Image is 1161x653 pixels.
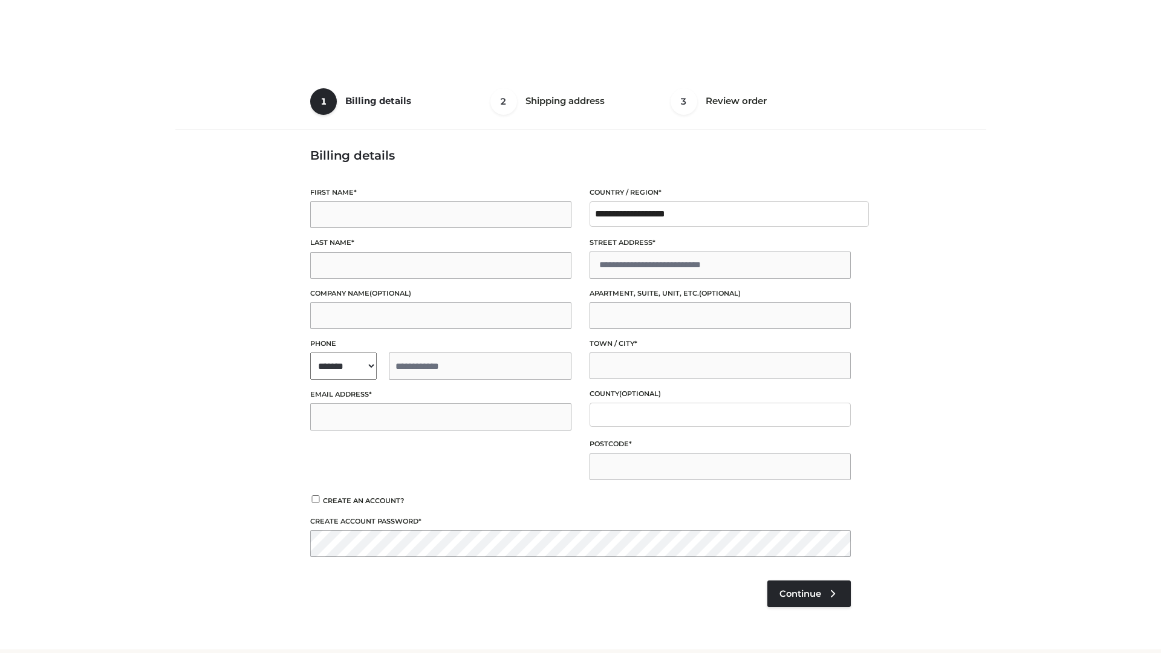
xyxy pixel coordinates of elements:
span: 3 [671,88,697,115]
span: 1 [310,88,337,115]
span: (optional) [699,289,741,297]
span: 2 [490,88,517,115]
span: Review order [706,95,767,106]
span: Create an account? [323,496,405,505]
h3: Billing details [310,148,851,163]
span: Shipping address [525,95,605,106]
label: County [590,388,851,400]
span: Continue [779,588,821,599]
label: First name [310,187,571,198]
label: Postcode [590,438,851,450]
label: Create account password [310,516,851,527]
label: Town / City [590,338,851,349]
label: Country / Region [590,187,851,198]
label: Phone [310,338,571,349]
span: Billing details [345,95,411,106]
span: (optional) [619,389,661,398]
a: Continue [767,580,851,607]
input: Create an account? [310,495,321,503]
label: Apartment, suite, unit, etc. [590,288,851,299]
label: Company name [310,288,571,299]
label: Street address [590,237,851,249]
label: Last name [310,237,571,249]
span: (optional) [369,289,411,297]
label: Email address [310,389,571,400]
